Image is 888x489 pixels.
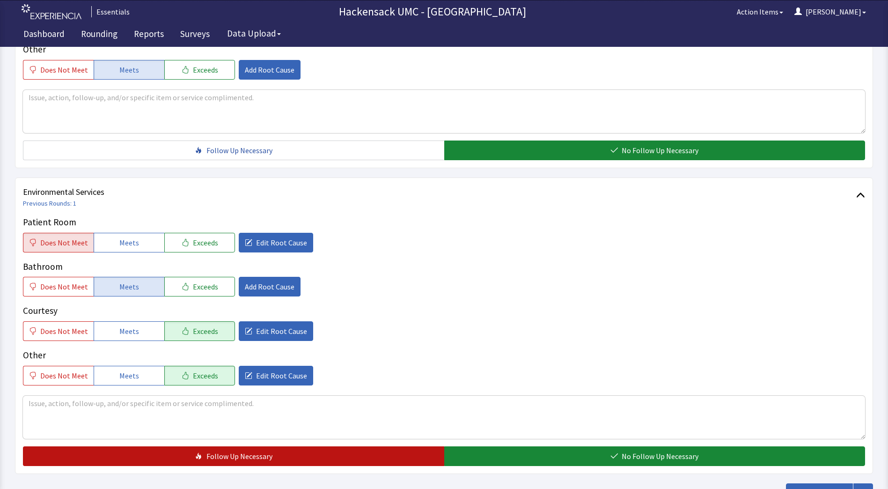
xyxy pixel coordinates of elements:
[239,366,313,385] button: Edit Root Cause
[23,43,865,56] p: Other
[164,321,235,341] button: Exceeds
[23,199,76,207] a: Previous Rounds: 1
[119,326,139,337] span: Meets
[40,281,88,292] span: Does Not Meet
[23,233,94,252] button: Does Not Meet
[22,4,81,20] img: experiencia_logo.png
[23,185,856,199] span: Environmental Services
[239,60,301,80] button: Add Root Cause
[119,281,139,292] span: Meets
[245,281,294,292] span: Add Root Cause
[256,237,307,248] span: Edit Root Cause
[127,23,171,47] a: Reports
[173,23,217,47] a: Surveys
[119,64,139,75] span: Meets
[193,370,218,381] span: Exceeds
[23,366,94,385] button: Does Not Meet
[164,233,235,252] button: Exceeds
[40,326,88,337] span: Does Not Meet
[221,25,286,42] button: Data Upload
[94,277,164,296] button: Meets
[91,6,130,17] div: Essentials
[164,277,235,296] button: Exceeds
[23,348,865,362] p: Other
[23,215,865,229] p: Patient Room
[444,141,866,160] button: No Follow Up Necessary
[94,321,164,341] button: Meets
[40,237,88,248] span: Does Not Meet
[119,237,139,248] span: Meets
[23,321,94,341] button: Does Not Meet
[239,277,301,296] button: Add Root Cause
[622,145,698,156] span: No Follow Up Necessary
[245,64,294,75] span: Add Root Cause
[94,233,164,252] button: Meets
[193,281,218,292] span: Exceeds
[119,370,139,381] span: Meets
[622,451,698,462] span: No Follow Up Necessary
[193,64,218,75] span: Exceeds
[16,23,72,47] a: Dashboard
[23,277,94,296] button: Does Not Meet
[94,60,164,80] button: Meets
[133,4,731,19] p: Hackensack UMC - [GEOGRAPHIC_DATA]
[164,366,235,385] button: Exceeds
[256,326,307,337] span: Edit Root Cause
[444,446,866,466] button: No Follow Up Necessary
[239,233,313,252] button: Edit Root Cause
[239,321,313,341] button: Edit Root Cause
[94,366,164,385] button: Meets
[23,446,444,466] button: Follow Up Necessary
[40,64,88,75] span: Does Not Meet
[23,304,865,318] p: Courtesy
[40,370,88,381] span: Does Not Meet
[206,145,272,156] span: Follow Up Necessary
[193,237,218,248] span: Exceeds
[206,451,272,462] span: Follow Up Necessary
[23,141,444,160] button: Follow Up Necessary
[23,60,94,80] button: Does Not Meet
[731,2,789,21] button: Action Items
[74,23,125,47] a: Rounding
[193,326,218,337] span: Exceeds
[164,60,235,80] button: Exceeds
[256,370,307,381] span: Edit Root Cause
[23,260,865,274] p: Bathroom
[789,2,872,21] button: [PERSON_NAME]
